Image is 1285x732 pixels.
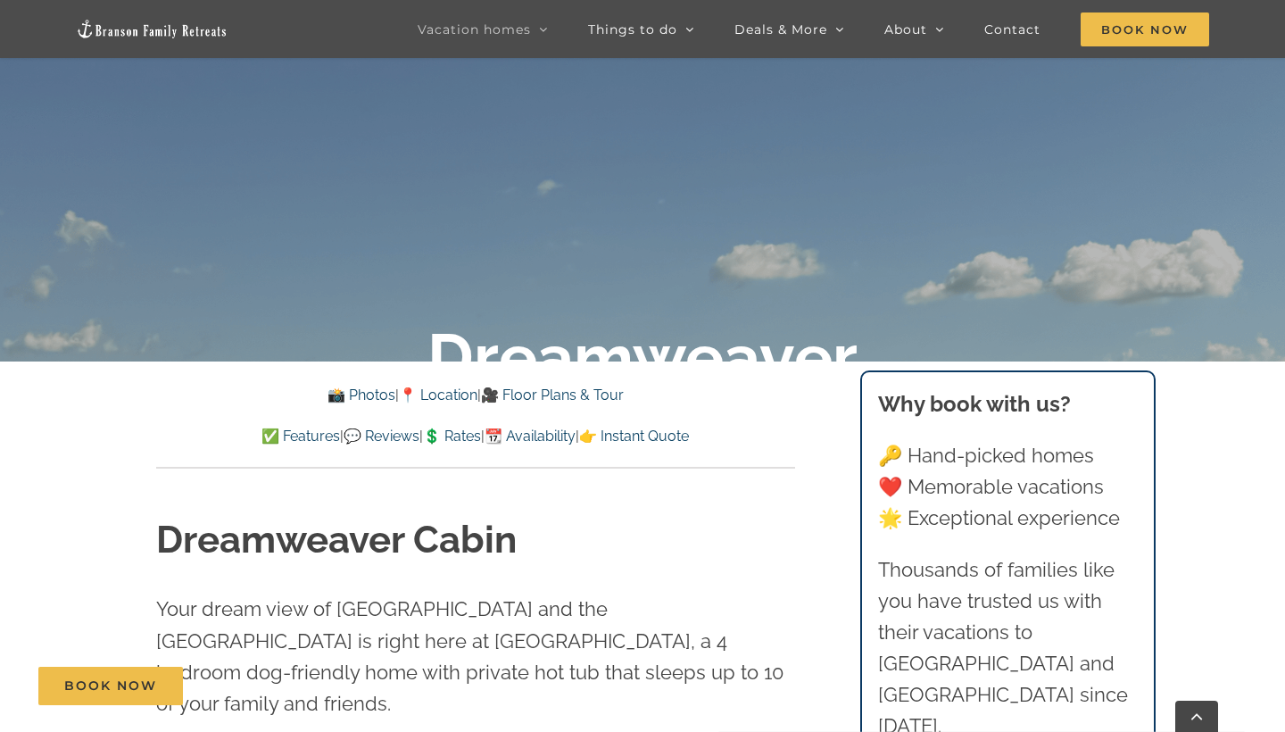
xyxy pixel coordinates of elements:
a: 📸 Photos [327,387,395,403]
span: About [884,23,927,36]
p: Your dream view of [GEOGRAPHIC_DATA] and the [GEOGRAPHIC_DATA] is right here at [GEOGRAPHIC_DATA]... [156,594,795,720]
span: Deals & More [734,23,827,36]
h3: Why book with us? [878,388,1139,420]
a: 🎥 Floor Plans & Tour [481,387,624,403]
p: | | [156,384,795,407]
span: Book Now [64,678,157,694]
a: 📆 Availability [485,428,576,445]
a: Book Now [38,667,183,705]
p: 🔑 Hand-picked homes ❤️ Memorable vacations 🌟 Exceptional experience [878,440,1139,535]
a: 💬 Reviews [344,428,419,445]
a: 📍 Location [399,387,477,403]
span: Book Now [1081,12,1209,46]
h1: Dreamweaver Cabin [156,514,795,567]
span: Vacation homes [418,23,531,36]
b: Dreamweaver Cabin [427,319,858,471]
a: 👉 Instant Quote [579,428,689,445]
img: Branson Family Retreats Logo [76,19,228,39]
span: Contact [984,23,1040,36]
span: Things to do [588,23,677,36]
a: ✅ Features [261,428,340,445]
p: | | | | [156,425,795,448]
a: 💲 Rates [423,428,481,445]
